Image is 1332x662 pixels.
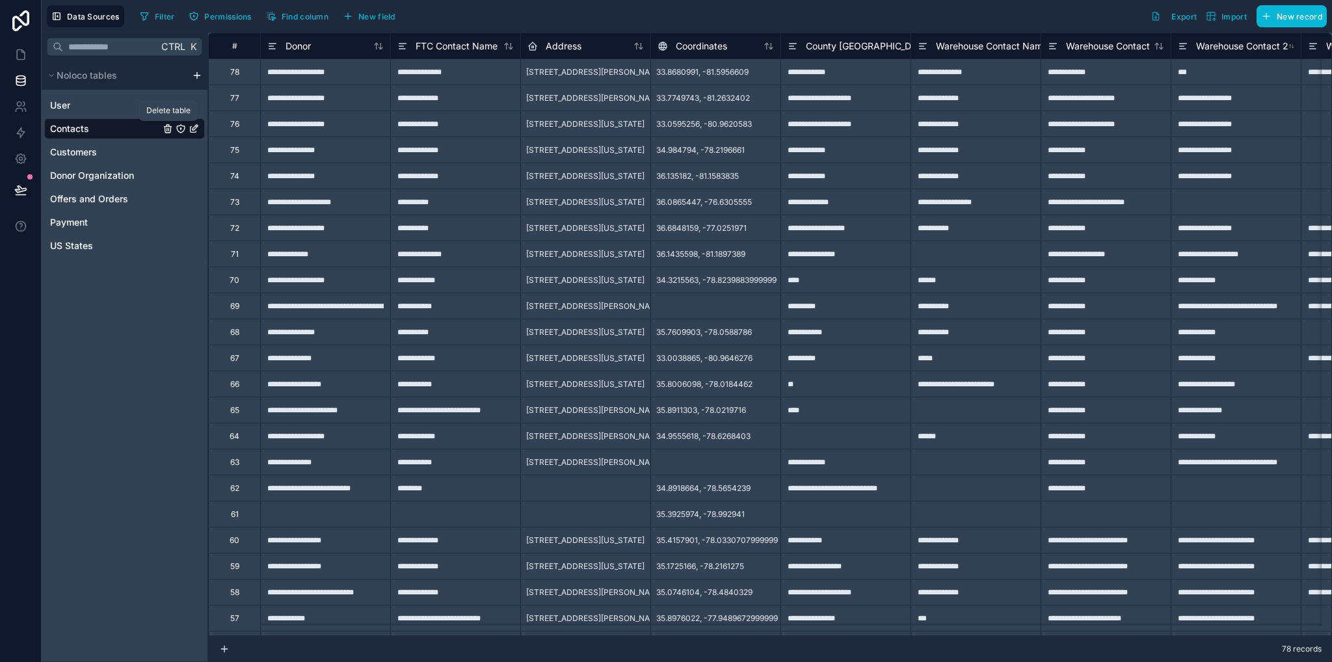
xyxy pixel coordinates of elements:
span: 36.6848159, -77.0251971 [656,223,747,233]
span: [STREET_ADDRESS][US_STATE] [526,171,645,181]
div: 75 [230,145,239,155]
div: 58 [230,587,239,598]
span: [STREET_ADDRESS][US_STATE] [526,223,645,233]
span: 35.1725166, -78.2161275 [656,561,744,572]
span: [STREET_ADDRESS][PERSON_NAME][PERSON_NAME][US_STATE] [526,67,771,77]
span: 34.8918664, -78.5654239 [656,483,751,494]
span: [STREET_ADDRESS][US_STATE] [526,379,645,390]
span: 35.0746104, -78.4840329 [656,587,753,598]
span: Import [1221,12,1247,21]
div: 68 [230,327,239,338]
span: [STREET_ADDRESS][US_STATE] [526,327,645,338]
span: [STREET_ADDRESS][PERSON_NAME][US_STATE] [526,431,708,442]
span: [STREET_ADDRESS][PERSON_NAME][US_STATE] [526,93,708,103]
span: [STREET_ADDRESS][PERSON_NAME]. [GEOGRAPHIC_DATA], [GEOGRAPHIC_DATA], [US_STATE], 28431, [GEOGRAPH... [526,405,989,416]
span: New field [358,12,395,21]
span: 35.3925974, -78.992941 [656,509,745,520]
span: 35.8976022, -77.9489672999999 [656,613,778,624]
div: 60 [230,535,239,546]
span: [STREET_ADDRESS][US_STATE] [526,275,645,285]
span: [STREET_ADDRESS][PERSON_NAME][US_STATE] [526,613,708,624]
span: K [189,42,198,51]
button: Export [1146,5,1201,27]
span: County [GEOGRAPHIC_DATA] [806,40,932,53]
span: 34.984794, -78.2196661 [656,145,745,155]
span: 35.7609903, -78.0588786 [656,327,752,338]
span: Export [1171,12,1197,21]
span: [STREET_ADDRESS][PERSON_NAME][US_STATE] [526,587,708,598]
span: [STREET_ADDRESS][PERSON_NAME][US_STATE] [526,301,708,311]
div: 66 [230,379,239,390]
span: 34.3215563, -78.8239883999999 [656,275,777,285]
button: Data Sources [47,5,124,27]
a: Permissions [184,7,261,26]
span: FTC Contact Name [416,40,498,53]
div: Delete table [146,105,191,116]
span: 33.8680991, -81.5956609 [656,67,749,77]
button: Import [1201,5,1251,27]
span: [STREET_ADDRESS][US_STATE] [526,561,645,572]
span: Warehouse Contact 2 [1196,40,1288,53]
span: 36.1435598, -81.1897389 [656,249,745,259]
div: 64 [230,431,239,442]
div: 76 [230,119,239,129]
div: 67 [230,353,239,364]
span: [STREET_ADDRESS][US_STATE] [526,197,645,207]
span: Donor [286,40,311,53]
span: Filter [155,12,175,21]
span: Warehouse Contact Name [936,40,1048,53]
span: [STREET_ADDRESS][US_STATE] [526,353,645,364]
span: Data Sources [67,12,120,21]
a: New record [1251,5,1327,27]
span: 33.0038865, -80.9646276 [656,353,753,364]
span: [STREET_ADDRESS][US_STATE] [526,145,645,155]
span: 35.4157901, -78.0330707999999 [656,535,778,546]
div: 69 [230,301,239,311]
span: New record [1277,12,1322,21]
span: 33.7749743, -81.2632402 [656,93,750,103]
span: 34.9555618, -78.6268403 [656,431,751,442]
div: 78 [230,67,239,77]
button: New record [1257,5,1327,27]
button: New field [338,7,400,26]
div: 62 [230,483,239,494]
span: 35.8911303, -78.0219716 [656,405,746,416]
span: Ctrl [160,38,187,55]
div: 63 [230,457,239,468]
span: [STREET_ADDRESS][US_STATE] [526,119,645,129]
span: Address [546,40,581,53]
button: Find column [261,7,333,26]
span: Permissions [204,12,251,21]
div: 77 [230,93,239,103]
span: Warehouse Contact [1066,40,1150,53]
div: 74 [230,171,239,181]
div: 71 [231,249,239,259]
div: 73 [230,197,239,207]
div: 61 [231,509,239,520]
span: 36.0865447, -76.6305555 [656,197,752,207]
span: 36.135182, -81.1583835 [656,171,739,181]
span: [STREET_ADDRESS][PERSON_NAME][PERSON_NAME][US_STATE] [526,457,771,468]
span: [STREET_ADDRESS][US_STATE] [526,249,645,259]
button: Permissions [184,7,256,26]
div: 72 [230,223,239,233]
span: [STREET_ADDRESS][US_STATE] [526,535,645,546]
div: 59 [230,561,239,572]
span: 35.8006098, -78.0184462 [656,379,753,390]
span: 33.0595256, -80.9620583 [656,119,752,129]
span: Find column [282,12,328,21]
div: 70 [230,275,239,285]
button: Filter [135,7,180,26]
div: 65 [230,405,239,416]
div: 57 [230,613,239,624]
span: Coordinates [676,40,727,53]
span: 78 records [1282,644,1322,654]
div: # [219,41,250,51]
